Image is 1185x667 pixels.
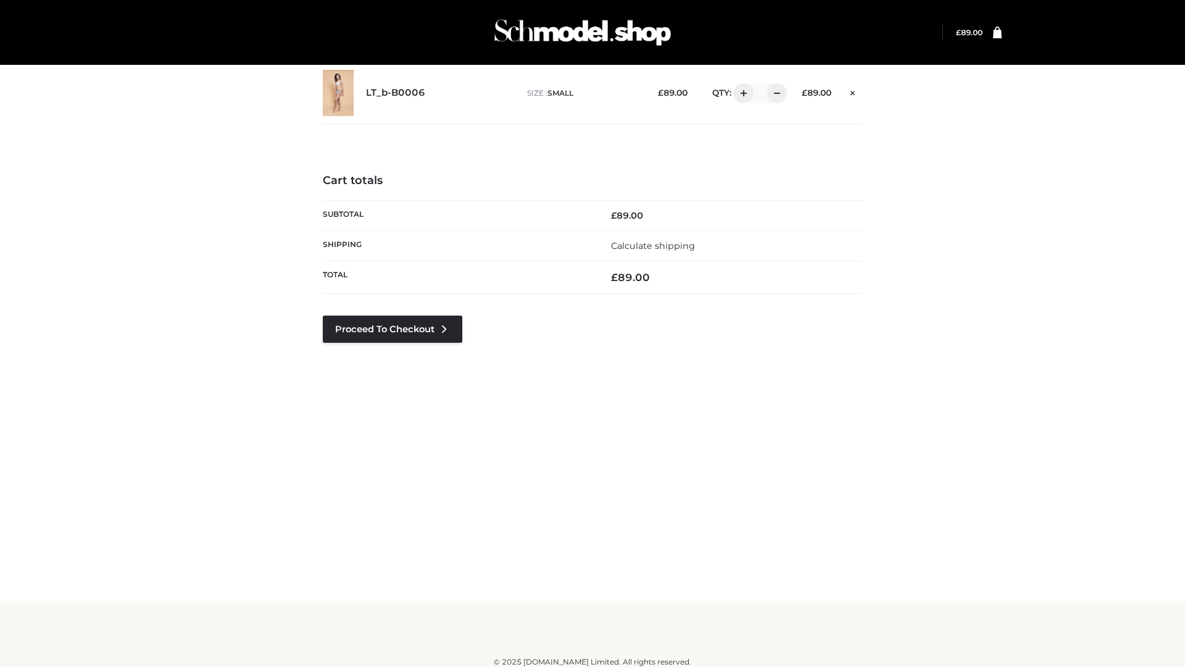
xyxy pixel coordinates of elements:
th: Shipping [323,230,592,261]
bdi: 89.00 [658,88,688,98]
span: £ [658,88,663,98]
img: LT_b-B0006 - SMALL [323,70,354,116]
bdi: 89.00 [802,88,831,98]
h4: Cart totals [323,174,862,188]
a: £89.00 [956,28,983,37]
bdi: 89.00 [611,271,650,283]
span: £ [611,210,617,221]
bdi: 89.00 [611,210,643,221]
p: size : [527,88,639,99]
a: LT_b-B0006 [366,87,425,99]
span: SMALL [547,88,573,98]
a: Proceed to Checkout [323,316,462,343]
th: Subtotal [323,200,592,230]
span: £ [956,28,961,37]
img: Schmodel Admin 964 [490,8,675,57]
span: £ [611,271,618,283]
th: Total [323,261,592,294]
span: £ [802,88,807,98]
bdi: 89.00 [956,28,983,37]
div: QTY: [700,83,783,103]
a: Remove this item [844,83,862,99]
a: Calculate shipping [611,240,695,251]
